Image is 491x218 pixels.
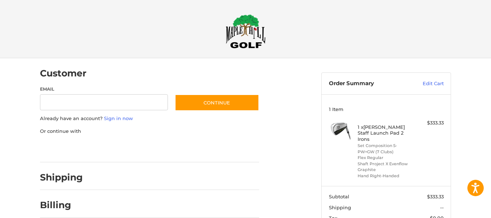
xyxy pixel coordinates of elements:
div: $333.33 [415,119,444,127]
iframe: PayPal-paypal [38,142,92,155]
iframe: PayPal-paylater [99,142,154,155]
img: Maple Hill Golf [226,14,266,48]
button: Continue [175,94,259,111]
span: Subtotal [329,194,349,199]
h3: 1 Item [329,106,444,112]
a: Sign in now [104,115,133,121]
li: Hand Right-Handed [358,173,413,179]
li: Flex Regular [358,155,413,161]
h3: Order Summary [329,80,407,87]
h2: Billing [40,199,82,211]
p: Or continue with [40,128,259,135]
h2: Shipping [40,172,83,183]
span: $333.33 [427,194,444,199]
h2: Customer [40,68,86,79]
label: Email [40,86,168,92]
p: Already have an account? [40,115,259,122]
li: Set Composition 5-PW+GW (7 Clubs) [358,143,413,155]
li: Shaft Project X Evenflow Graphite [358,161,413,173]
iframe: PayPal-venmo [161,142,216,155]
a: Edit Cart [407,80,444,87]
h4: 1 x [PERSON_NAME] Staff Launch Pad 2 Irons [358,124,413,142]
